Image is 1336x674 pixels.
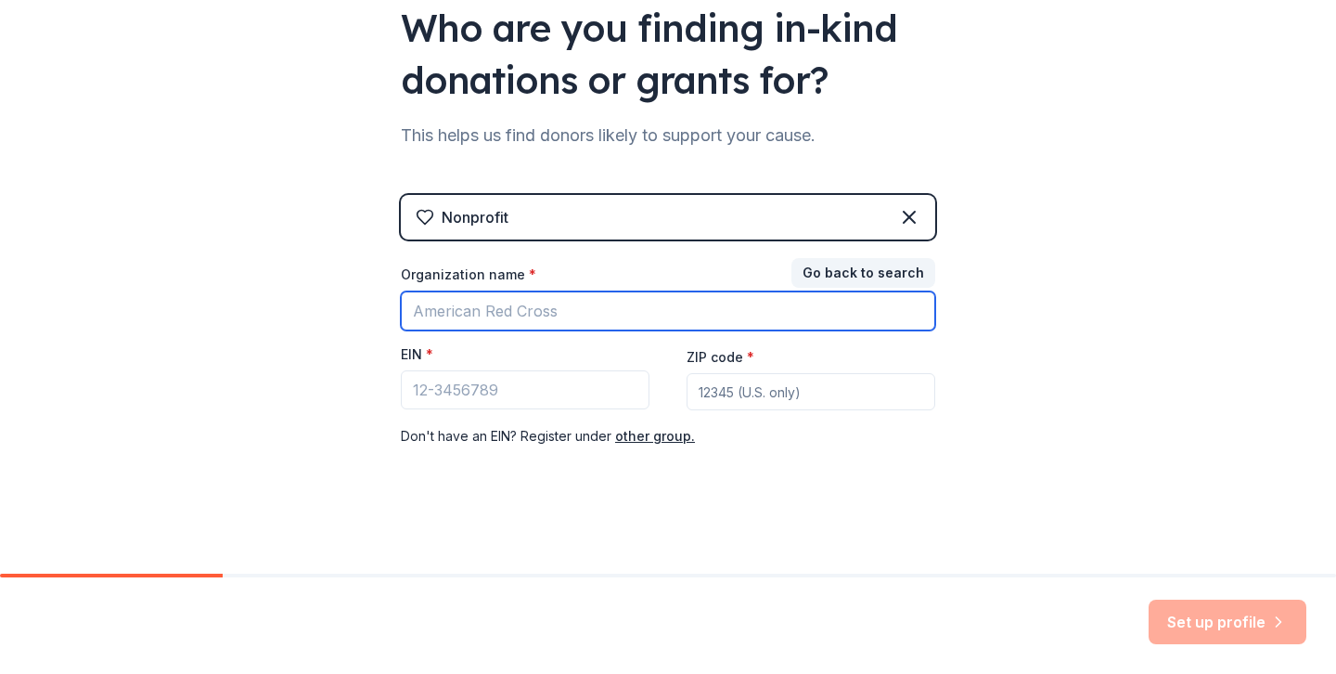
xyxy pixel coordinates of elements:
label: EIN [401,345,433,364]
label: ZIP code [687,348,754,367]
button: Go back to search [791,258,935,288]
label: Organization name [401,266,536,284]
input: American Red Cross [401,292,935,331]
div: Who are you finding in-kind donations or grants for? [401,2,935,106]
div: This helps us find donors likely to support your cause. [401,121,935,150]
button: other group. [615,425,695,447]
div: Don ' t have an EIN? Register under [401,425,935,447]
input: 12345 (U.S. only) [687,373,935,410]
div: Nonprofit [442,206,508,228]
input: 12-3456789 [401,370,649,409]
